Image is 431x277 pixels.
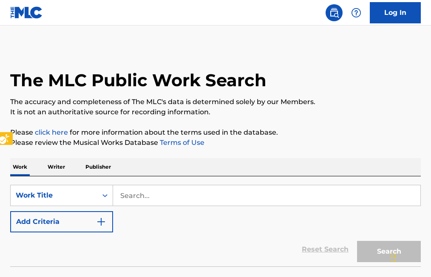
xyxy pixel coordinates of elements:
[388,236,431,277] div: Chat Widget
[10,127,421,138] p: Please for more information about the terms used in the database.
[83,158,113,176] p: Publisher
[10,138,421,148] p: Please review the Musical Works Database
[370,2,421,23] a: Log In
[10,158,30,176] p: Work
[158,138,204,147] a: Terms of Use
[388,236,431,277] iframe: Hubspot Iframe
[10,185,421,266] form: Search Form
[391,245,396,270] div: Drag
[10,6,43,19] img: MLC Logo
[407,167,431,235] iframe: Iframe | Resource Center
[10,211,113,232] button: Add Criteria
[329,8,339,18] img: search
[351,8,361,18] img: help
[16,190,92,201] div: Work Title
[96,217,106,227] img: 9d2ae6d4665cec9f34b9.svg
[113,185,420,206] input: Search...
[10,70,267,91] h1: The MLC Public Work Search
[45,158,68,176] p: Writer
[10,107,421,117] p: It is not an authoritative source for recording information.
[35,128,68,136] a: Music industry terminology | mechanical licensing collective
[97,185,113,206] div: On
[10,97,421,107] p: The accuracy and completeness of The MLC's data is determined solely by our Members.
